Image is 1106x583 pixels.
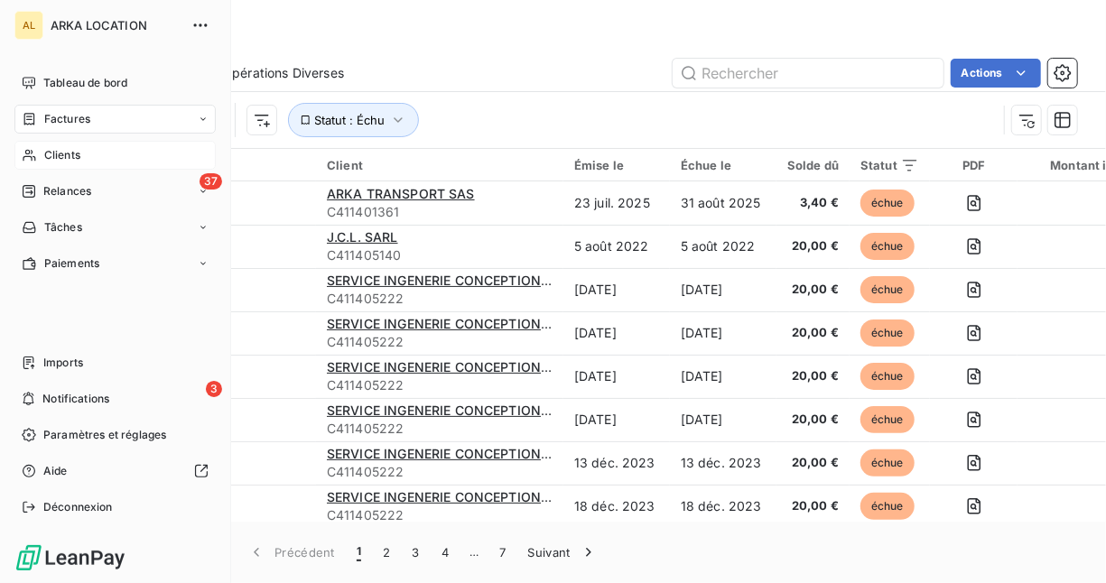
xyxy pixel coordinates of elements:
[327,290,553,308] span: C411405222
[670,268,776,311] td: [DATE]
[327,203,553,221] span: C411401361
[402,533,431,571] button: 3
[941,158,1007,172] div: PDF
[44,147,80,163] span: Clients
[42,391,109,407] span: Notifications
[327,506,553,524] span: C411405222
[43,355,83,371] span: Imports
[237,533,346,571] button: Précédent
[1045,522,1088,565] iframe: Intercom live chat
[43,463,68,479] span: Aide
[327,359,553,375] span: SERVICE INGENERIE CONCEPTION B
[787,281,839,299] span: 20,00 €
[517,533,609,571] button: Suivant
[44,111,90,127] span: Factures
[860,319,915,347] span: échue
[670,485,776,528] td: 18 déc. 2023
[563,268,670,311] td: [DATE]
[860,276,915,303] span: échue
[200,173,222,190] span: 37
[670,225,776,268] td: 5 août 2022
[951,59,1041,88] button: Actions
[563,181,670,225] td: 23 juil. 2025
[860,158,919,172] div: Statut
[787,411,839,429] span: 20,00 €
[670,355,776,398] td: [DATE]
[670,441,776,485] td: 13 déc. 2023
[357,543,361,561] span: 1
[860,233,915,260] span: échue
[563,485,670,528] td: 18 déc. 2023
[860,493,915,520] span: échue
[563,311,670,355] td: [DATE]
[14,457,216,486] a: Aide
[681,158,766,172] div: Échue le
[327,229,398,245] span: J.C.L. SARL
[43,427,166,443] span: Paramètres et réglages
[673,59,943,88] input: Rechercher
[787,497,839,515] span: 20,00 €
[43,499,113,515] span: Déconnexion
[288,103,419,137] button: Statut : Échu
[787,367,839,385] span: 20,00 €
[51,18,181,32] span: ARKA LOCATION
[43,183,91,199] span: Relances
[346,533,372,571] button: 1
[327,333,553,351] span: C411405222
[327,420,553,438] span: C411405222
[787,158,839,172] div: Solde dû
[327,246,553,264] span: C411405140
[327,446,553,461] span: SERVICE INGENERIE CONCEPTION B
[860,406,915,433] span: échue
[670,181,776,225] td: 31 août 2025
[327,463,553,481] span: C411405222
[563,355,670,398] td: [DATE]
[574,158,659,172] div: Émise le
[327,158,553,172] div: Client
[372,533,401,571] button: 2
[860,190,915,217] span: échue
[787,194,839,212] span: 3,40 €
[860,363,915,390] span: échue
[488,533,516,571] button: 7
[431,533,460,571] button: 4
[670,311,776,355] td: [DATE]
[14,543,126,572] img: Logo LeanPay
[787,237,839,255] span: 20,00 €
[670,398,776,441] td: [DATE]
[43,75,127,91] span: Tableau de bord
[563,225,670,268] td: 5 août 2022
[14,11,43,40] div: AL
[460,538,488,567] span: …
[563,441,670,485] td: 13 déc. 2023
[327,316,553,331] span: SERVICE INGENERIE CONCEPTION B
[44,255,99,272] span: Paiements
[44,219,82,236] span: Tâches
[787,454,839,472] span: 20,00 €
[315,113,386,127] span: Statut : Échu
[327,273,553,288] span: SERVICE INGENERIE CONCEPTION B
[327,489,553,504] span: SERVICE INGENERIE CONCEPTION B
[327,403,553,418] span: SERVICE INGENERIE CONCEPTION B
[787,324,839,342] span: 20,00 €
[327,186,475,201] span: ARKA TRANSPORT SAS
[222,64,344,82] span: Opérations Diverses
[327,376,553,394] span: C411405222
[563,398,670,441] td: [DATE]
[860,449,915,477] span: échue
[206,381,222,397] span: 3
